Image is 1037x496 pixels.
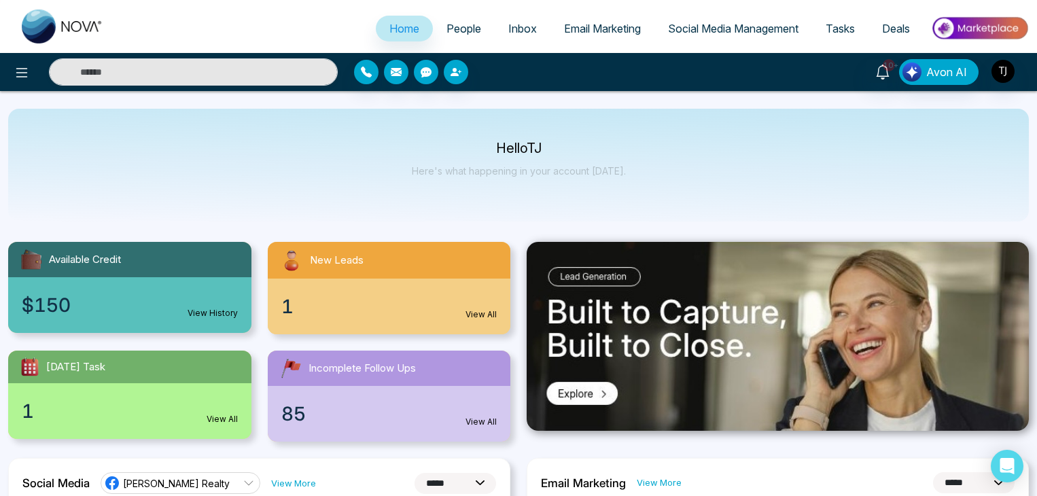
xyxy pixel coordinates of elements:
span: Incomplete Follow Ups [309,361,416,376]
span: Available Credit [49,252,121,268]
a: View All [465,416,497,428]
img: Market-place.gif [930,13,1029,43]
span: 85 [281,400,306,428]
span: Avon AI [926,64,967,80]
a: Incomplete Follow Ups85View All [260,351,519,442]
span: 1 [281,292,294,321]
h2: Social Media [22,476,90,490]
a: View All [465,308,497,321]
img: todayTask.svg [19,356,41,378]
span: [PERSON_NAME] Realty [123,477,230,490]
span: [DATE] Task [46,359,105,375]
img: newLeads.svg [279,247,304,273]
span: Email Marketing [564,22,641,35]
a: View More [637,476,682,489]
div: Open Intercom Messenger [991,450,1023,482]
a: Tasks [812,16,868,41]
a: Social Media Management [654,16,812,41]
h2: Email Marketing [541,476,626,490]
a: View History [188,307,238,319]
p: Here's what happening in your account [DATE]. [412,165,626,177]
img: followUps.svg [279,356,303,380]
a: 10+ [866,59,899,83]
span: Home [389,22,419,35]
a: People [433,16,495,41]
img: User Avatar [991,60,1015,83]
span: Tasks [826,22,855,35]
span: People [446,22,481,35]
span: 1 [22,397,34,425]
span: Deals [882,22,910,35]
a: New Leads1View All [260,242,519,334]
a: Inbox [495,16,550,41]
p: Hello TJ [412,143,626,154]
a: Deals [868,16,924,41]
a: Home [376,16,433,41]
a: View All [207,413,238,425]
span: Social Media Management [668,22,798,35]
span: New Leads [310,253,364,268]
img: availableCredit.svg [19,247,43,272]
img: Lead Flow [902,63,921,82]
span: Inbox [508,22,537,35]
img: . [527,242,1029,431]
span: $150 [22,291,71,319]
button: Avon AI [899,59,979,85]
span: 10+ [883,59,895,71]
img: Nova CRM Logo [22,10,103,43]
a: View More [271,477,316,490]
a: Email Marketing [550,16,654,41]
